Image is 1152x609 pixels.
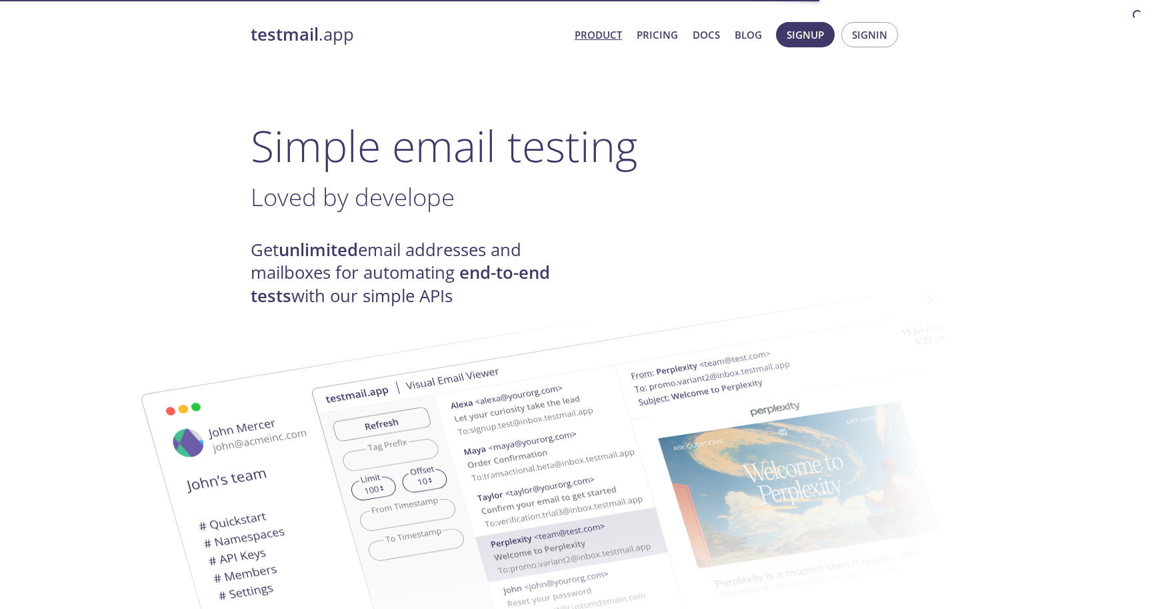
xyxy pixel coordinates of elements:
[251,23,319,46] strong: testmail
[251,23,564,46] a: testmail.app
[787,26,824,43] span: Signup
[776,22,835,47] button: Signup
[279,238,358,261] strong: unlimited
[735,26,762,43] a: Blog
[575,26,622,43] a: Product
[251,261,550,307] strong: end-to-end tests
[841,22,898,47] button: Signin
[251,120,901,171] h1: Simple email testing
[637,26,678,43] a: Pricing
[693,26,720,43] a: Docs
[251,180,455,213] span: Loved by develope
[852,26,887,43] span: Signin
[251,239,576,308] h4: Get email addresses and mailboxes for automating with our simple APIs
